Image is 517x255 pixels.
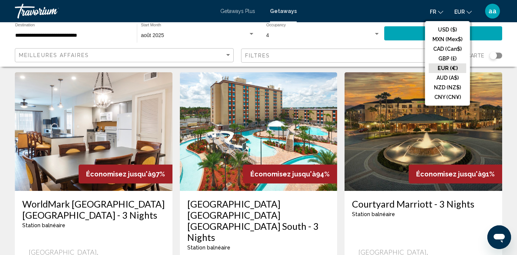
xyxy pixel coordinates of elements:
[430,6,443,17] button: Change language
[266,32,269,38] span: 4
[429,54,466,63] button: GBP (£)
[180,72,337,191] img: RGF1E01X.jpg
[22,198,165,221] a: WorldMark [GEOGRAPHIC_DATA] [GEOGRAPHIC_DATA] - 3 Nights
[429,34,466,44] button: MXN (Mex$)
[250,170,316,178] span: Économisez jusqu'à
[454,6,472,17] button: Change currency
[429,73,466,83] button: AUD (A$)
[488,7,497,15] span: aa
[345,72,502,191] img: RR21E01X.jpg
[245,53,270,59] span: Filtres
[384,26,503,40] button: Chercher
[187,245,230,251] span: Station balnéaire
[429,25,466,34] button: USD ($)
[187,198,330,243] a: [GEOGRAPHIC_DATA] [GEOGRAPHIC_DATA] [GEOGRAPHIC_DATA] South - 3 Nights
[79,165,172,183] div: 97%
[141,32,164,38] span: août 2025
[487,225,511,249] iframe: Bouton de lancement de la fenêtre de messagerie
[467,50,484,61] span: Carte
[19,52,231,59] mat-select: Sort by
[243,165,337,183] div: 94%
[429,92,466,102] button: CNY (CN¥)
[430,9,436,15] span: fr
[15,72,172,191] img: 5945I01X.jpg
[352,211,395,217] span: Station balnéaire
[483,3,502,19] button: User Menu
[19,52,89,58] span: Meilleures affaires
[86,170,152,178] span: Économisez jusqu'à
[429,44,466,54] button: CAD (Can$)
[22,222,65,228] span: Station balnéaire
[409,165,502,183] div: 91%
[15,4,213,19] a: Travorium
[352,198,495,209] a: Courtyard Marriott - 3 Nights
[429,63,466,73] button: EUR (€)
[220,8,255,14] a: Getaways Plus
[416,170,482,178] span: Économisez jusqu'à
[241,48,460,63] button: Filter
[270,8,297,14] a: Getaways
[454,9,465,15] span: EUR
[429,83,466,92] button: NZD (NZ$)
